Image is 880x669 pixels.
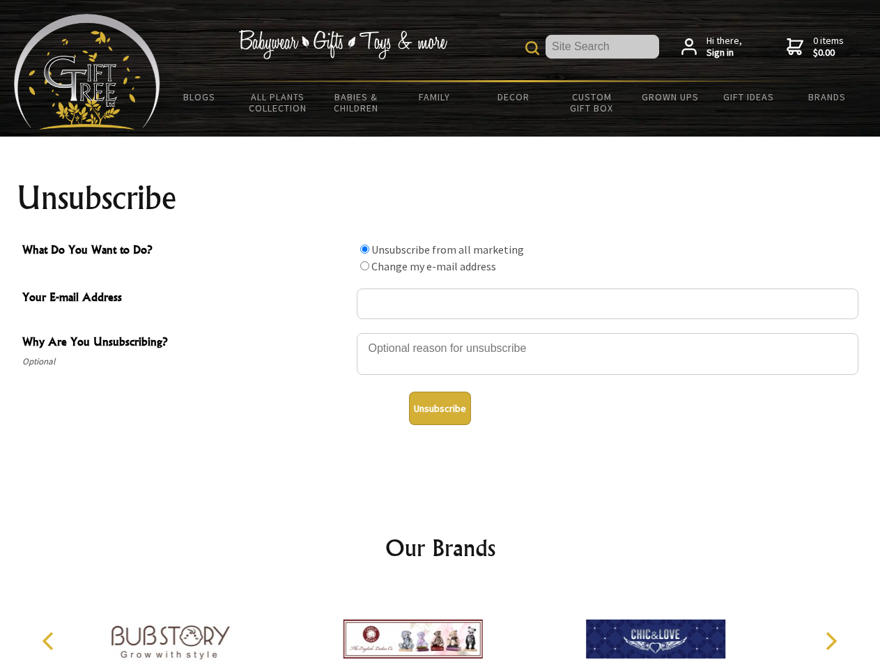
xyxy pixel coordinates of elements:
[371,259,496,273] label: Change my e-mail address
[553,82,631,123] a: Custom Gift Box
[631,82,709,111] a: Grown Ups
[28,531,853,564] h2: Our Brands
[474,82,553,111] a: Decor
[396,82,474,111] a: Family
[22,353,350,370] span: Optional
[360,245,369,254] input: What Do You Want to Do?
[22,241,350,261] span: What Do You Want to Do?
[813,47,844,59] strong: $0.00
[813,34,844,59] span: 0 items
[22,289,350,309] span: Your E-mail Address
[357,333,858,375] textarea: Why Are You Unsubscribing?
[14,14,160,130] img: Babyware - Gifts - Toys and more...
[239,82,318,123] a: All Plants Collection
[409,392,471,425] button: Unsubscribe
[22,333,350,353] span: Why Are You Unsubscribing?
[787,35,844,59] a: 0 items$0.00
[707,35,742,59] span: Hi there,
[35,626,65,656] button: Previous
[546,35,659,59] input: Site Search
[317,82,396,123] a: Babies & Children
[709,82,788,111] a: Gift Ideas
[360,261,369,270] input: What Do You Want to Do?
[371,243,524,256] label: Unsubscribe from all marketing
[525,41,539,55] img: product search
[17,181,864,215] h1: Unsubscribe
[788,82,867,111] a: Brands
[357,289,858,319] input: Your E-mail Address
[238,30,447,59] img: Babywear - Gifts - Toys & more
[681,35,742,59] a: Hi there,Sign in
[707,47,742,59] strong: Sign in
[160,82,239,111] a: BLOGS
[815,626,846,656] button: Next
